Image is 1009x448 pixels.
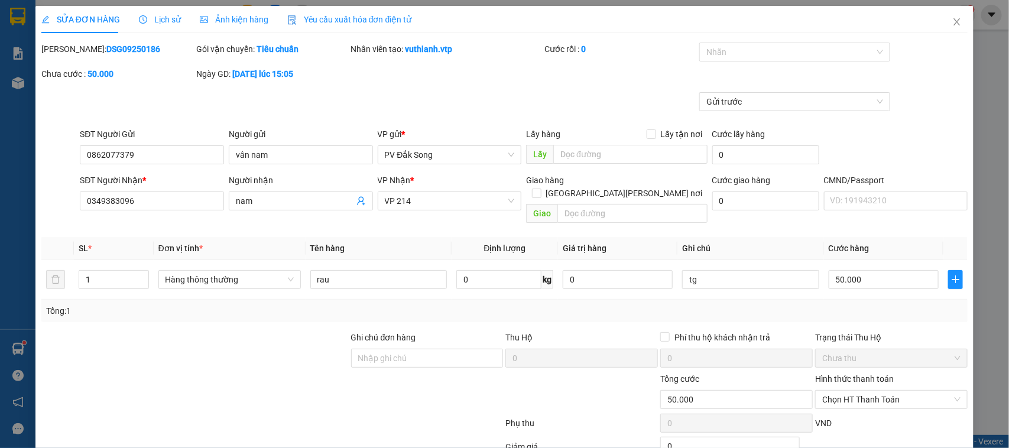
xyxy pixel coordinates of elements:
[229,174,373,187] div: Người nhận
[660,374,699,384] span: Tổng cước
[712,129,765,139] label: Cước lấy hàng
[41,43,194,56] div: [PERSON_NAME]:
[356,196,366,206] span: user-add
[815,418,832,428] span: VND
[405,44,453,54] b: vuthianh.vtp
[541,187,708,200] span: [GEOGRAPHIC_DATA][PERSON_NAME] nơi
[656,128,708,141] span: Lấy tận nơi
[677,237,823,260] th: Ghi chú
[310,244,345,253] span: Tên hàng
[310,270,447,289] input: VD: Bàn, Ghế
[526,145,553,164] span: Lấy
[232,69,293,79] b: [DATE] lúc 15:05
[712,145,819,164] input: Cước lấy hàng
[287,15,412,24] span: Yêu cầu xuất hóa đơn điện tử
[829,244,870,253] span: Cước hàng
[706,93,883,111] span: Gửi trước
[80,128,224,141] div: SĐT Người Gửi
[200,15,268,24] span: Ảnh kiện hàng
[87,69,113,79] b: 50.000
[139,15,181,24] span: Lịch sử
[378,176,411,185] span: VP Nhận
[682,270,819,289] input: Ghi Chú
[670,331,775,344] span: Phí thu hộ khách nhận trả
[41,15,120,24] span: SỬA ĐƠN HÀNG
[563,244,606,253] span: Giá trị hàng
[351,333,416,342] label: Ghi chú đơn hàng
[378,128,522,141] div: VP gửi
[229,128,373,141] div: Người gửi
[196,43,349,56] div: Gói vận chuyển:
[80,174,224,187] div: SĐT Người Nhận
[952,17,962,27] span: close
[940,6,974,39] button: Close
[822,391,961,408] span: Chọn HT Thanh Toán
[541,270,553,289] span: kg
[139,15,147,24] span: clock-circle
[544,43,697,56] div: Cước rồi :
[712,176,771,185] label: Cước giao hàng
[581,44,586,54] b: 0
[815,374,894,384] label: Hình thức thanh toán
[505,417,660,437] div: Phụ thu
[815,331,968,344] div: Trạng thái Thu Hộ
[287,15,297,25] img: icon
[106,44,160,54] b: DSG09250186
[41,67,194,80] div: Chưa cước :
[196,67,349,80] div: Ngày GD:
[526,204,557,223] span: Giao
[351,349,504,368] input: Ghi chú đơn hàng
[200,15,208,24] span: picture
[257,44,299,54] b: Tiêu chuẩn
[526,129,560,139] span: Lấy hàng
[712,191,819,210] input: Cước giao hàng
[158,244,203,253] span: Đơn vị tính
[824,174,968,187] div: CMND/Passport
[385,146,515,164] span: PV Đắk Song
[822,349,961,367] span: Chưa thu
[557,204,708,223] input: Dọc đường
[948,270,963,289] button: plus
[351,43,542,56] div: Nhân viên tạo:
[526,176,564,185] span: Giao hàng
[553,145,708,164] input: Dọc đường
[484,244,525,253] span: Định lượng
[505,333,533,342] span: Thu Hộ
[46,304,390,317] div: Tổng: 1
[79,244,88,253] span: SL
[385,192,515,210] span: VP 214
[46,270,65,289] button: delete
[949,275,962,284] span: plus
[166,271,294,288] span: Hàng thông thường
[41,15,50,24] span: edit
